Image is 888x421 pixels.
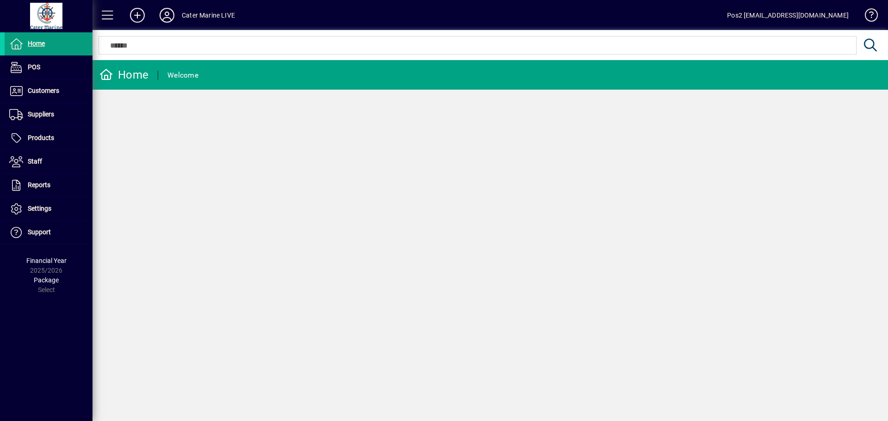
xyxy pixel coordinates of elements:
[5,174,92,197] a: Reports
[28,228,51,236] span: Support
[5,150,92,173] a: Staff
[28,40,45,47] span: Home
[28,63,40,71] span: POS
[99,67,148,82] div: Home
[858,2,876,32] a: Knowledge Base
[5,127,92,150] a: Products
[5,197,92,220] a: Settings
[28,205,51,212] span: Settings
[28,87,59,94] span: Customers
[5,221,92,244] a: Support
[167,68,198,83] div: Welcome
[5,56,92,79] a: POS
[26,257,67,264] span: Financial Year
[182,8,235,23] div: Cater Marine LIVE
[34,276,59,284] span: Package
[28,134,54,141] span: Products
[5,103,92,126] a: Suppliers
[727,8,849,23] div: Pos2 [EMAIL_ADDRESS][DOMAIN_NAME]
[5,79,92,103] a: Customers
[123,7,152,24] button: Add
[28,181,50,189] span: Reports
[28,110,54,118] span: Suppliers
[152,7,182,24] button: Profile
[28,158,42,165] span: Staff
